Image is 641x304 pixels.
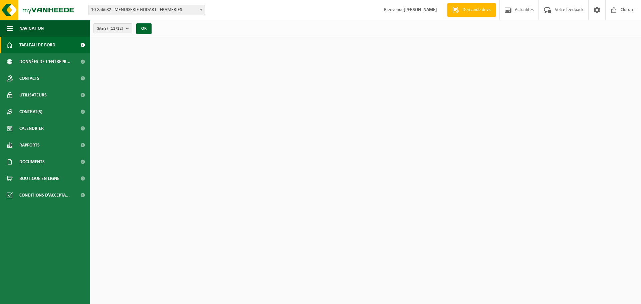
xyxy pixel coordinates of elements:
[19,154,45,170] span: Documents
[404,7,437,12] strong: [PERSON_NAME]
[97,24,123,34] span: Site(s)
[19,37,55,53] span: Tableau de bord
[447,3,496,17] a: Demande devis
[93,23,132,33] button: Site(s)(12/12)
[110,26,123,31] count: (12/12)
[19,137,40,154] span: Rapports
[19,187,70,204] span: Conditions d'accepta...
[19,170,59,187] span: Boutique en ligne
[136,23,152,34] button: OK
[19,70,39,87] span: Contacts
[19,53,70,70] span: Données de l'entrepr...
[19,120,44,137] span: Calendrier
[461,7,493,13] span: Demande devis
[19,103,42,120] span: Contrat(s)
[88,5,205,15] span: 10-856682 - MENUISERIE GODART - FRAMERIES
[19,20,44,37] span: Navigation
[19,87,47,103] span: Utilisateurs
